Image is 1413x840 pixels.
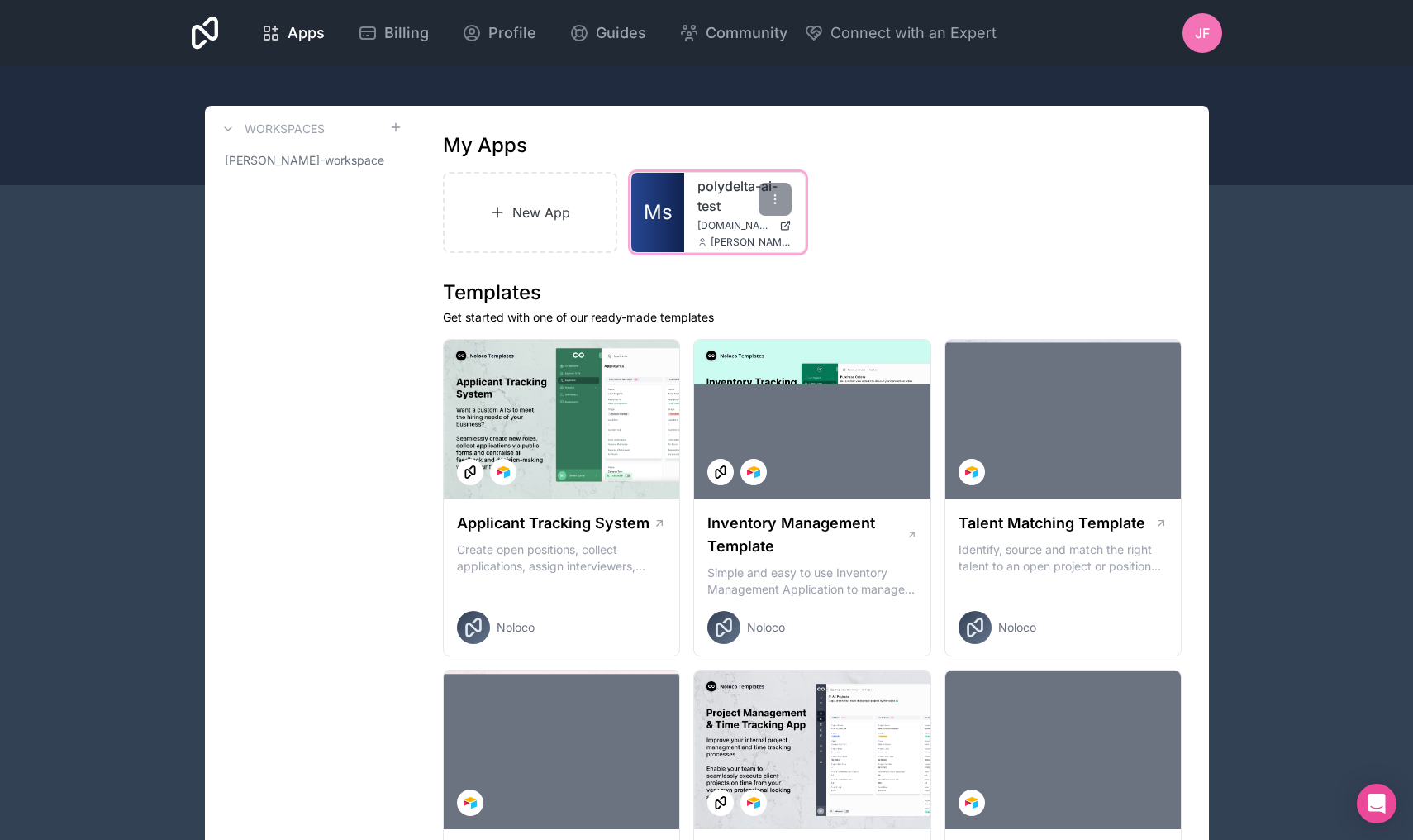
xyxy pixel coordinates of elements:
a: [PERSON_NAME]-workspace [218,146,402,175]
h1: Inventory Management Template [707,512,906,558]
img: Airtable Logo [464,796,477,809]
a: New App [443,172,618,253]
a: Billing [345,15,442,51]
span: [PERSON_NAME]-workspace [225,152,384,169]
img: Airtable Logo [965,796,978,809]
img: Airtable Logo [965,465,978,479]
a: Ms [631,173,684,252]
h1: Templates [443,279,1182,306]
img: Airtable Logo [747,796,760,809]
div: Open Intercom Messenger [1357,784,1396,823]
h1: My Apps [443,132,527,159]
img: Airtable Logo [747,465,760,479]
span: [DOMAIN_NAME] [697,219,773,232]
span: Community [706,21,787,45]
span: [PERSON_NAME][EMAIL_ADDRESS] [711,236,792,249]
a: Apps [248,15,338,51]
img: Airtable Logo [497,465,510,479]
span: Noloco [747,619,785,636]
span: JF [1195,23,1210,43]
p: Create open positions, collect applications, assign interviewers, centralise candidate feedback a... [457,542,667,575]
span: Billing [384,21,429,45]
span: Guides [596,21,646,45]
a: Workspaces [218,119,325,139]
span: Apps [288,21,325,45]
a: [DOMAIN_NAME] [697,219,792,232]
p: Identify, source and match the right talent to an open project or position with our Talent Matchi... [959,542,1168,575]
button: Connect with an Expert [804,21,997,45]
h1: Talent Matching Template [959,512,1145,535]
span: Ms [644,199,673,226]
span: Profile [488,21,536,45]
h1: Applicant Tracking System [457,512,649,535]
span: Connect with an Expert [830,21,997,45]
a: Profile [449,15,549,51]
span: Noloco [497,619,535,636]
a: polydelta-ai-test [697,176,792,216]
span: Noloco [998,619,1036,636]
a: Community [666,15,801,51]
h3: Workspaces [245,121,325,137]
p: Get started with one of our ready-made templates [443,309,1182,326]
a: Guides [556,15,659,51]
p: Simple and easy to use Inventory Management Application to manage your stock, orders and Manufact... [707,565,917,598]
